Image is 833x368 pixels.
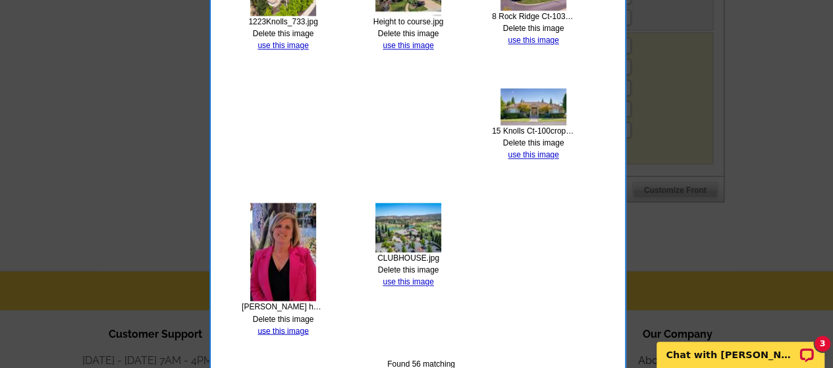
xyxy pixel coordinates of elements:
[648,327,833,368] iframe: LiveChat chat widget
[508,150,558,159] a: use this image
[367,16,450,28] div: Height to course.jpg
[257,41,308,50] a: use this image
[492,11,575,22] div: 8 Rock Ridge Ct-103 MPD.jpg
[492,125,575,137] div: 15 Knolls Ct-100crop.jpg
[242,301,325,313] div: [PERSON_NAME] headshot.jpg
[253,29,314,38] a: Delete this image
[253,314,314,323] a: Delete this image
[383,277,433,286] a: use this image
[503,24,564,33] a: Delete this image
[508,36,558,45] a: use this image
[367,252,450,264] div: CLUBHOUSE.jpg
[242,16,325,28] div: 1223Knolls_733.jpg
[503,138,564,147] a: Delete this image
[378,265,439,275] a: Delete this image
[500,88,566,125] img: thumb-68ed342b9a1d9.jpg
[257,326,308,335] a: use this image
[383,41,433,50] a: use this image
[250,203,316,301] img: thumb-681a8d664acfc.jpg
[375,203,441,252] img: thumb-681a8c04c49ae.jpg
[378,29,439,38] a: Delete this image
